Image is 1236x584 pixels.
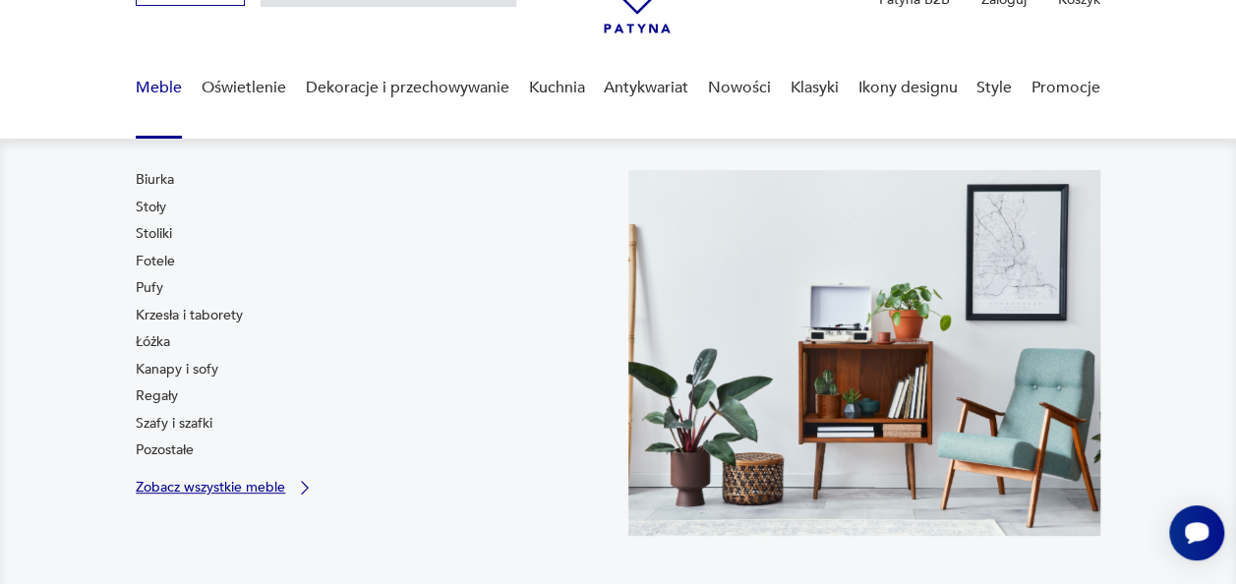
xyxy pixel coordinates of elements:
a: Regały [136,386,178,406]
a: Antykwariat [604,50,688,126]
a: Stoły [136,198,166,217]
a: Biurka [136,170,174,190]
a: Nowości [708,50,771,126]
a: Pozostałe [136,440,194,460]
a: Meble [136,50,182,126]
a: Dekoracje i przechowywanie [306,50,509,126]
a: Krzesła i taborety [136,306,243,325]
a: Pufy [136,278,163,298]
img: 969d9116629659dbb0bd4e745da535dc.jpg [628,170,1100,536]
a: Szafy i szafki [136,414,212,434]
a: Stoliki [136,224,172,244]
a: Style [976,50,1012,126]
a: Kanapy i sofy [136,360,218,380]
a: Oświetlenie [202,50,286,126]
a: Fotele [136,252,175,271]
a: Ikony designu [857,50,957,126]
a: Kuchnia [528,50,584,126]
p: Zobacz wszystkie meble [136,481,285,494]
iframe: Smartsupp widget button [1169,505,1224,560]
a: Promocje [1031,50,1100,126]
a: Klasyki [791,50,839,126]
a: Zobacz wszystkie meble [136,478,315,497]
a: Łóżka [136,332,170,352]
